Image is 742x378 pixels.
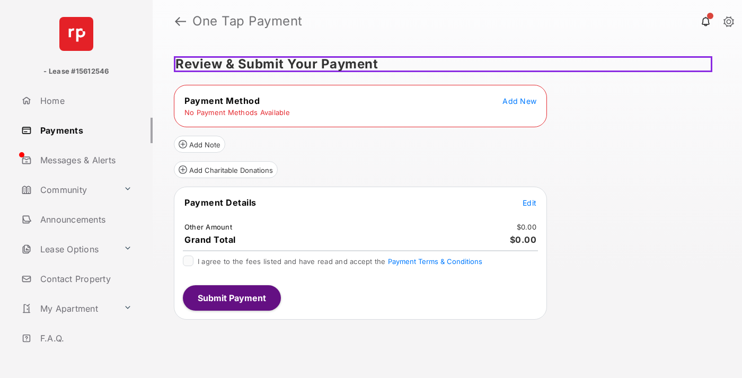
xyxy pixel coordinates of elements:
a: F.A.Q. [17,326,153,351]
a: Messages & Alerts [17,147,153,173]
h5: Review & Submit Your Payment [174,56,712,72]
strong: One Tap Payment [192,15,303,28]
td: No Payment Methods Available [184,108,290,117]
p: - Lease #15612546 [43,66,109,77]
button: Edit [523,197,536,208]
button: Add New [502,95,536,106]
a: Payments [17,118,153,143]
span: Edit [523,198,536,207]
span: Grand Total [184,234,236,245]
button: Add Charitable Donations [174,161,278,178]
span: I agree to the fees listed and have read and accept the [198,257,482,266]
a: Lease Options [17,236,119,262]
span: Payment Method [184,95,260,106]
span: Add New [502,96,536,106]
button: I agree to the fees listed and have read and accept the [388,257,482,266]
a: Announcements [17,207,153,232]
button: Add Note [174,136,225,153]
button: Submit Payment [183,285,281,311]
a: Community [17,177,119,203]
img: svg+xml;base64,PHN2ZyB4bWxucz0iaHR0cDovL3d3dy53My5vcmcvMjAwMC9zdmciIHdpZHRoPSI2NCIgaGVpZ2h0PSI2NC... [59,17,93,51]
a: Contact Property [17,266,153,292]
a: My Apartment [17,296,119,321]
a: Home [17,88,153,113]
span: Payment Details [184,197,257,208]
td: Other Amount [184,222,233,232]
td: $0.00 [516,222,537,232]
span: $0.00 [510,234,537,245]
